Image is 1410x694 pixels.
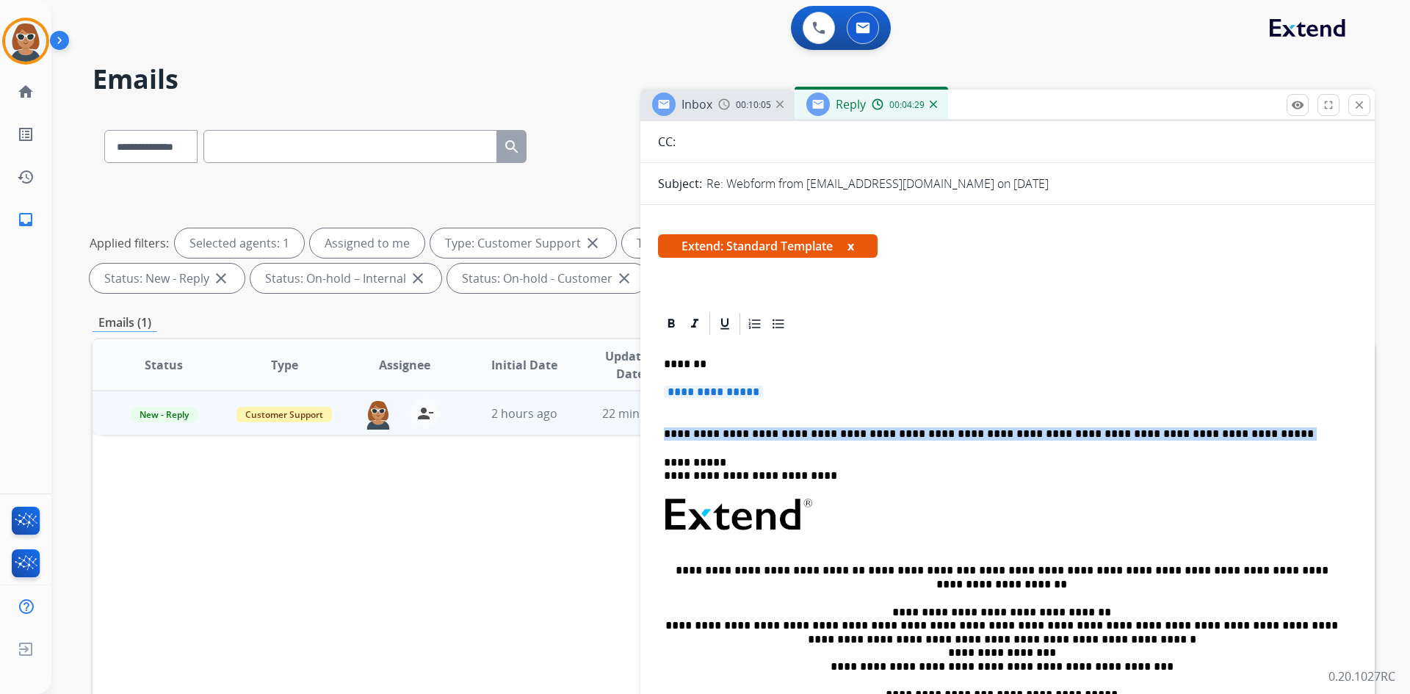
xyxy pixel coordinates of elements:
[17,168,35,186] mat-icon: history
[684,313,706,335] div: Italic
[660,313,682,335] div: Bold
[491,405,557,422] span: 2 hours ago
[597,347,664,383] span: Updated Date
[491,356,557,374] span: Initial Date
[212,270,230,287] mat-icon: close
[271,356,298,374] span: Type
[250,264,441,293] div: Status: On-hold – Internal
[622,228,814,258] div: Type: Shipping Protection
[90,264,245,293] div: Status: New - Reply
[17,126,35,143] mat-icon: list_alt
[744,313,766,335] div: Ordered List
[1328,668,1395,685] p: 0.20.1027RC
[17,211,35,228] mat-icon: inbox
[93,314,157,332] p: Emails (1)
[1322,98,1335,112] mat-icon: fullscreen
[706,175,1049,192] p: Re: Webform from [EMAIL_ADDRESS][DOMAIN_NAME] on [DATE]
[736,99,771,111] span: 00:10:05
[847,237,854,255] button: x
[714,313,736,335] div: Underline
[5,21,46,62] img: avatar
[602,405,687,422] span: 22 minutes ago
[658,234,878,258] span: Extend: Standard Template
[1291,98,1304,112] mat-icon: remove_red_eye
[503,138,521,156] mat-icon: search
[310,228,424,258] div: Assigned to me
[236,407,332,422] span: Customer Support
[615,270,633,287] mat-icon: close
[93,65,1375,94] h2: Emails
[90,234,169,252] p: Applied filters:
[364,399,393,430] img: agent-avatar
[584,234,601,252] mat-icon: close
[1353,98,1366,112] mat-icon: close
[131,407,198,422] span: New - Reply
[658,133,676,151] p: CC:
[175,228,304,258] div: Selected agents: 1
[409,270,427,287] mat-icon: close
[379,356,430,374] span: Assignee
[836,96,866,112] span: Reply
[658,175,702,192] p: Subject:
[767,313,789,335] div: Bullet List
[430,228,616,258] div: Type: Customer Support
[889,99,925,111] span: 00:04:29
[145,356,183,374] span: Status
[416,405,434,422] mat-icon: person_remove
[447,264,648,293] div: Status: On-hold - Customer
[681,96,712,112] span: Inbox
[17,83,35,101] mat-icon: home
